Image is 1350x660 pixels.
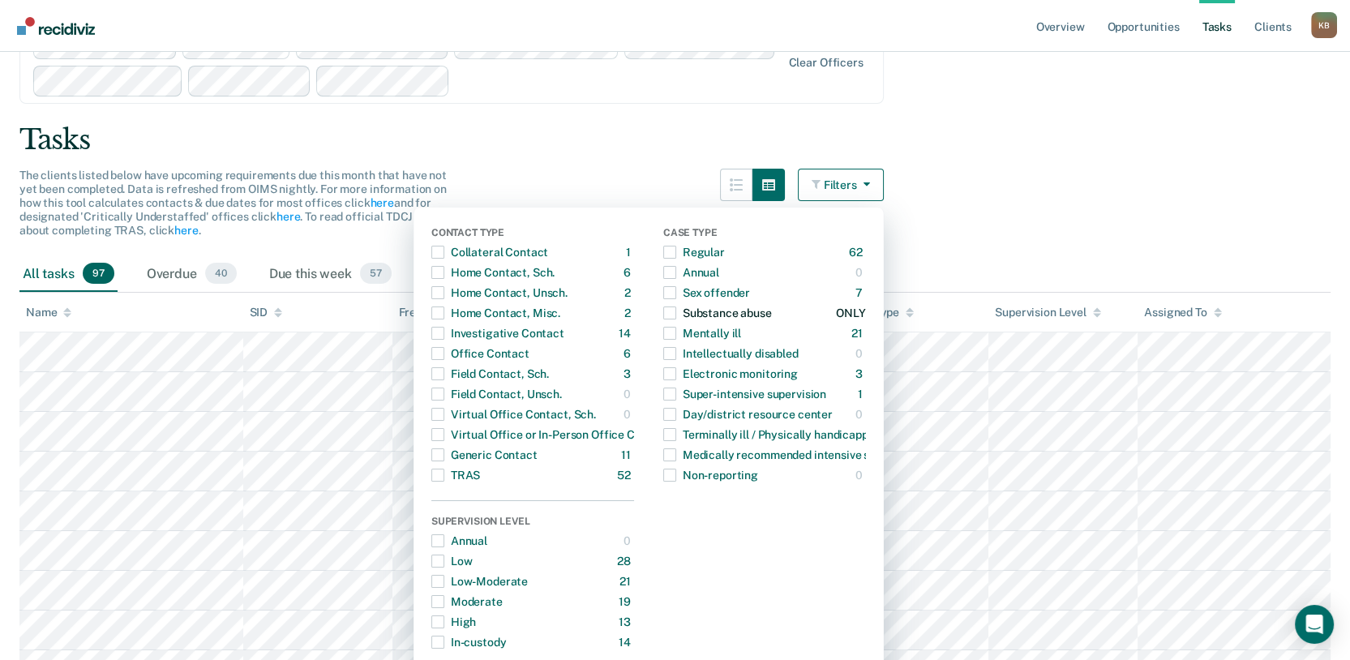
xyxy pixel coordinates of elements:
[619,589,634,615] div: 19
[624,401,634,427] div: 0
[619,568,634,594] div: 21
[855,259,866,285] div: 0
[431,239,548,265] div: Collateral Contact
[836,300,865,326] div: ONLY
[663,381,826,407] div: Super-intensive supervision
[663,462,758,488] div: Non-reporting
[624,280,634,306] div: 2
[624,259,634,285] div: 6
[855,341,866,366] div: 0
[431,629,507,655] div: In-custody
[431,442,538,468] div: Generic Contact
[855,462,866,488] div: 0
[83,263,114,284] span: 97
[431,401,596,427] div: Virtual Office Contact, Sch.
[855,401,866,427] div: 0
[855,361,866,387] div: 3
[431,548,473,574] div: Low
[1144,306,1221,319] div: Assigned To
[250,306,283,319] div: SID
[431,609,476,635] div: High
[431,589,503,615] div: Moderate
[26,306,71,319] div: Name
[663,300,772,326] div: Substance abuse
[399,306,455,319] div: Frequency
[626,239,634,265] div: 1
[266,256,395,292] div: Due this week57
[663,320,741,346] div: Mentally ill
[431,300,560,326] div: Home Contact, Misc.
[621,442,634,468] div: 11
[431,259,555,285] div: Home Contact, Sch.
[431,381,562,407] div: Field Contact, Unsch.
[624,361,634,387] div: 3
[431,361,549,387] div: Field Contact, Sch.
[370,196,393,209] a: here
[858,381,866,407] div: 1
[431,528,487,554] div: Annual
[1295,605,1334,644] div: Open Intercom Messenger
[17,17,95,35] img: Recidiviz
[624,300,634,326] div: 2
[431,516,634,530] div: Supervision Level
[617,462,634,488] div: 52
[624,528,634,554] div: 0
[431,227,634,242] div: Contact Type
[360,263,392,284] span: 57
[619,609,634,635] div: 13
[19,169,447,236] span: The clients listed below have upcoming requirements due this month that have not yet been complet...
[851,320,866,346] div: 21
[663,401,833,427] div: Day/district resource center
[798,169,884,201] button: Filters
[624,381,634,407] div: 0
[276,210,300,223] a: here
[619,629,634,655] div: 14
[619,320,634,346] div: 14
[1311,12,1337,38] button: Profile dropdown button
[663,280,750,306] div: Sex offender
[663,422,881,448] div: Terminally ill / Physically handicapped
[19,123,1331,156] div: Tasks
[431,320,564,346] div: Investigative Contact
[849,239,866,265] div: 62
[663,239,725,265] div: Regular
[663,259,719,285] div: Annual
[663,227,866,242] div: Case Type
[855,280,866,306] div: 7
[431,280,568,306] div: Home Contact, Unsch.
[663,442,924,468] div: Medically recommended intensive supervision
[431,422,670,448] div: Virtual Office or In-Person Office Contact
[174,224,198,237] a: here
[789,56,864,70] div: Clear officers
[663,361,798,387] div: Electronic monitoring
[617,548,634,574] div: 28
[663,341,799,366] div: Intellectually disabled
[995,306,1101,319] div: Supervision Level
[431,462,480,488] div: TRAS
[624,341,634,366] div: 6
[431,568,528,594] div: Low-Moderate
[19,256,118,292] div: All tasks97
[431,341,529,366] div: Office Contact
[205,263,237,284] span: 40
[144,256,240,292] div: Overdue40
[1311,12,1337,38] div: K B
